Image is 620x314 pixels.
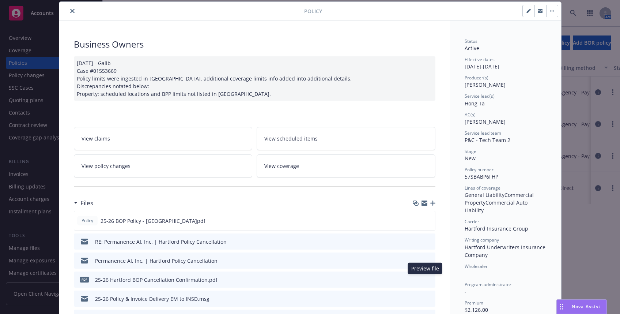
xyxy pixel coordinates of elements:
[465,45,479,52] span: Active
[82,135,110,142] span: View claims
[95,295,209,303] div: 25-26 Policy & Invoice Delivery EM to INSD.msg
[465,191,504,198] span: General Liability
[465,148,476,154] span: Stage
[68,7,77,15] button: close
[465,81,506,88] span: [PERSON_NAME]
[414,295,420,303] button: download file
[426,295,432,303] button: preview file
[465,199,529,214] span: Commercial Auto Liability
[74,154,253,177] a: View policy changes
[424,276,432,284] button: preview file
[304,7,322,15] span: Policy
[465,118,506,125] span: [PERSON_NAME]
[465,244,547,258] span: Hartford Underwriters Insurance Company
[74,56,435,101] div: [DATE] - Galib Case #01553669 Policy limits were ingested in [GEOGRAPHIC_DATA]. additional covera...
[465,75,488,81] span: Producer(s)
[414,238,420,246] button: download file
[465,225,528,232] span: Hartford Insurance Group
[414,217,420,225] button: download file
[556,299,607,314] button: Nova Assist
[408,263,442,274] div: Preview file
[82,162,131,170] span: View policy changes
[465,300,483,306] span: Premium
[264,135,318,142] span: View scheduled items
[465,173,498,180] span: 57SBABP6FHP
[465,288,466,295] span: -
[257,154,435,177] a: View coverage
[557,300,566,314] div: Drag to move
[257,127,435,150] a: View scheduled items
[465,38,477,44] span: Status
[465,281,511,288] span: Program administrator
[74,127,253,150] a: View claims
[465,167,494,173] span: Policy number
[95,276,218,284] div: 25-26 Hartford BOP Cancellation Confirmation.pdf
[414,257,420,265] button: download file
[264,162,299,170] span: View coverage
[413,276,419,284] button: download file
[74,38,435,51] div: Business Owners
[101,217,205,225] span: 25-26 BOP Policy - [GEOGRAPHIC_DATA]pdf
[465,270,466,277] span: -
[426,217,432,225] button: preview file
[465,100,485,107] span: Hong Ta
[465,112,476,118] span: AC(s)
[465,263,488,269] span: Wholesaler
[465,237,499,243] span: Writing company
[465,130,501,136] span: Service lead team
[465,56,547,70] div: [DATE] - [DATE]
[572,303,601,310] span: Nova Assist
[465,56,495,63] span: Effective dates
[80,198,93,208] h3: Files
[80,277,89,282] span: pdf
[74,198,93,208] div: Files
[465,185,500,191] span: Lines of coverage
[426,257,432,265] button: preview file
[465,137,510,143] span: P&C - Tech Team 2
[465,155,476,162] span: New
[465,306,488,313] span: $2,126.00
[465,93,495,99] span: Service lead(s)
[95,238,227,246] div: RE: Permanence AI, Inc. | Hartford Policy Cancellation
[80,217,95,224] span: Policy
[465,218,479,225] span: Carrier
[465,191,535,206] span: Commercial Property
[95,257,218,265] div: Permanence AI, Inc. | Hartford Policy Cancellation
[426,238,432,246] button: preview file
